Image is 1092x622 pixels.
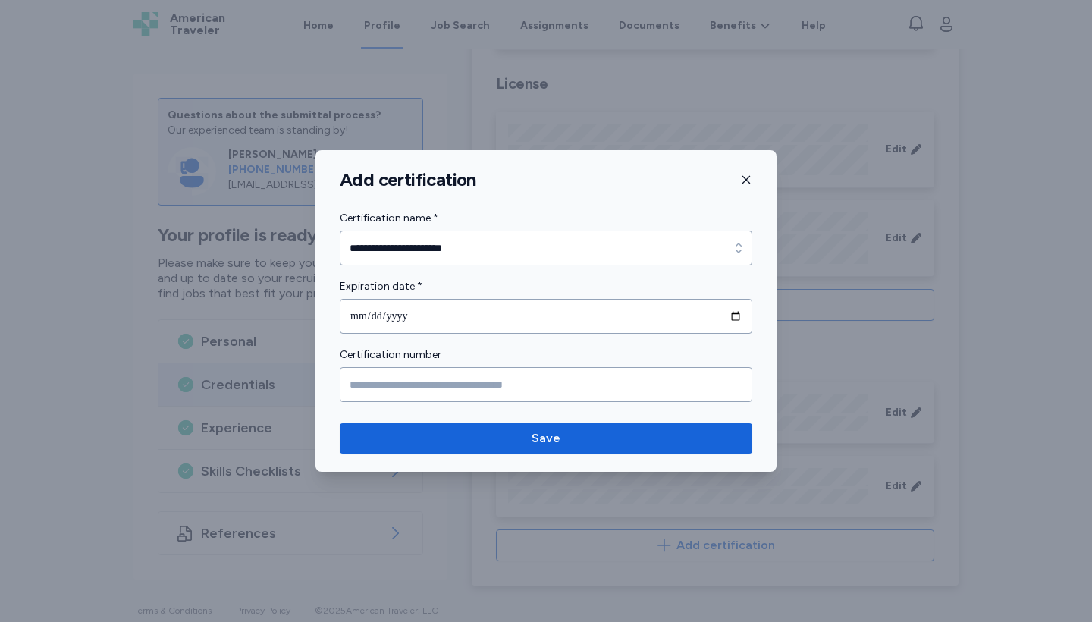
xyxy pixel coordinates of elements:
[340,423,752,454] button: Save
[340,278,752,296] label: Expiration date *
[340,209,752,228] label: Certification name *
[340,367,752,402] input: Certification number
[340,346,752,364] label: Certification number
[340,168,476,191] h1: Add certification
[532,429,560,448] span: Save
